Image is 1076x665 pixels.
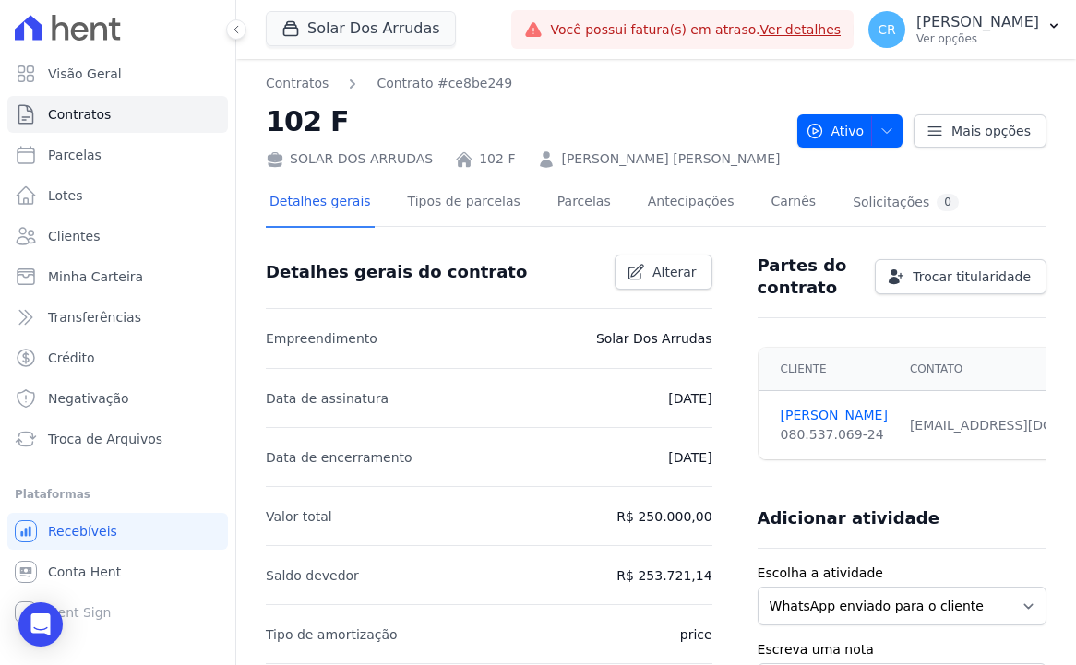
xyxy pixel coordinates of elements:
span: Parcelas [48,146,102,164]
th: Cliente [759,348,899,391]
p: Ver opções [916,31,1039,46]
a: [PERSON_NAME] [PERSON_NAME] [561,149,780,169]
p: [PERSON_NAME] [916,13,1039,31]
a: Alterar [615,255,712,290]
p: Saldo devedor [266,564,359,587]
p: [DATE] [668,387,711,410]
a: Lotes [7,177,228,214]
a: Crédito [7,339,228,376]
a: Contrato #ce8be249 [377,74,512,93]
span: Recebíveis [48,522,117,540]
a: Carnês [767,179,819,228]
span: Troca de Arquivos [48,430,162,448]
p: Tipo de amortização [266,623,398,646]
a: Recebíveis [7,513,228,550]
a: Antecipações [644,179,738,228]
button: Ativo [797,114,903,148]
nav: Breadcrumb [266,74,783,93]
a: Contratos [266,74,329,93]
span: Ativo [806,114,865,148]
a: Trocar titularidade [875,259,1046,294]
a: Parcelas [7,137,228,173]
h2: 102 F [266,101,783,142]
label: Escolha a atividade [758,564,1046,583]
nav: Breadcrumb [266,74,512,93]
div: SOLAR DOS ARRUDAS [266,149,433,169]
p: price [680,623,712,646]
a: Transferências [7,299,228,336]
p: Data de assinatura [266,387,389,410]
a: Clientes [7,218,228,255]
p: [DATE] [668,446,711,469]
span: Trocar titularidade [913,267,1031,286]
p: Data de encerramento [266,446,412,469]
a: Detalhes gerais [266,179,375,228]
div: 080.537.069-24 [781,425,888,445]
a: Visão Geral [7,55,228,92]
div: 0 [937,194,959,211]
p: R$ 250.000,00 [616,505,711,528]
a: Negativação [7,380,228,417]
span: Alterar [652,263,697,281]
span: Lotes [48,186,83,205]
a: Parcelas [554,179,615,228]
div: Plataformas [15,483,221,505]
a: 102 F [479,149,515,169]
a: Contratos [7,96,228,133]
a: Tipos de parcelas [404,179,524,228]
a: Troca de Arquivos [7,421,228,457]
a: Solicitações0 [849,179,962,228]
span: Transferências [48,308,141,327]
span: Clientes [48,227,100,245]
a: [PERSON_NAME] [781,406,888,425]
span: CR [878,23,896,36]
span: Visão Geral [48,65,122,83]
p: Solar Dos Arrudas [596,327,712,350]
a: Minha Carteira [7,258,228,295]
h3: Detalhes gerais do contrato [266,261,527,283]
span: Contratos [48,105,111,124]
p: R$ 253.721,14 [616,564,711,587]
p: Empreendimento [266,327,377,350]
span: Mais opções [951,122,1031,140]
a: Conta Hent [7,553,228,590]
div: Solicitações [853,194,959,211]
span: Minha Carteira [48,267,143,286]
label: Escreva uma nota [758,640,1046,659]
h3: Adicionar atividade [758,507,939,529]
a: Mais opções [914,114,1046,148]
span: Negativação [48,389,129,408]
a: Ver detalhes [760,22,842,37]
button: Solar Dos Arrudas [266,11,456,46]
div: Open Intercom Messenger [18,602,63,647]
p: Valor total [266,505,332,528]
button: CR [PERSON_NAME] Ver opções [854,4,1076,55]
span: Você possui fatura(s) em atraso. [550,20,841,40]
h3: Partes do contrato [758,255,861,299]
span: Conta Hent [48,563,121,581]
span: Crédito [48,349,95,367]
